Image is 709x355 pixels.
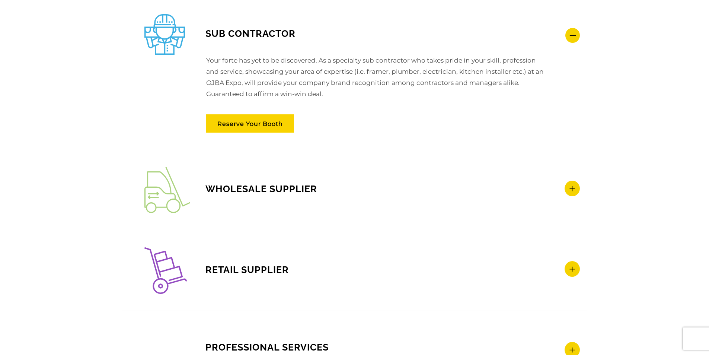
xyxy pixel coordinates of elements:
[144,264,289,275] span: RETAIL SUPPLIER
[144,28,296,39] span: SUB CONTRACTOR
[206,114,294,133] a: Reserve Your Booth
[144,342,329,353] span: PROFESSIONAL SERVICES
[144,167,190,213] img: wholesale_supplier.svg
[144,14,185,55] img: sub_contractor.svg
[144,183,317,194] span: WHOLESALE SUPPLIER
[144,247,187,294] img: retail_suplier.svg
[179,55,545,107] p: Your forte has yet to be discovered. As a specialty sub contractor who takes pride in your skill,...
